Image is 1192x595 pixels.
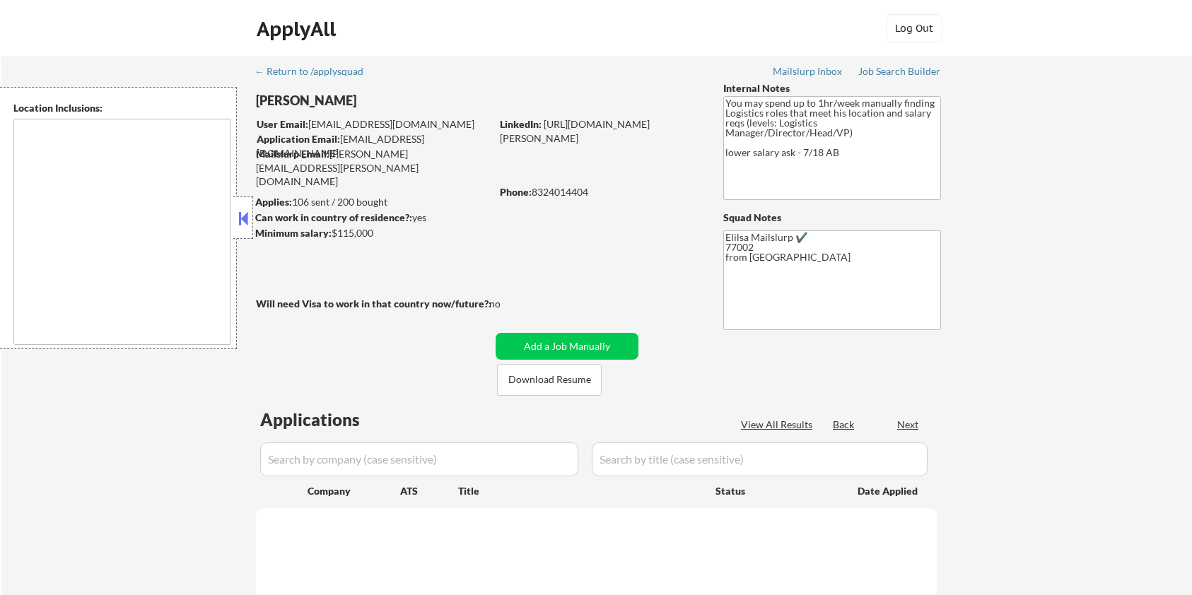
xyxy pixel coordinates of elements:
div: Date Applied [858,484,920,498]
button: Download Resume [497,364,602,396]
div: no [489,297,530,311]
div: Squad Notes [723,211,941,225]
strong: Phone: [500,186,532,198]
div: Next [897,418,920,432]
div: Status [715,478,837,503]
div: Mailslurp Inbox [773,66,843,76]
a: ← Return to /applysquad [255,66,377,80]
div: 8324014404 [500,185,700,199]
strong: Will need Visa to work in that country now/future?: [256,297,491,310]
div: Applications [260,411,400,428]
div: 106 sent / 200 bought [255,195,491,209]
div: Location Inclusions: [13,101,231,115]
a: Mailslurp Inbox [773,66,843,80]
input: Search by title (case sensitive) [592,442,928,476]
strong: Can work in country of residence?: [255,211,412,223]
div: [EMAIL_ADDRESS][DOMAIN_NAME] [257,117,491,131]
div: ← Return to /applysquad [255,66,377,76]
div: Back [833,418,855,432]
div: yes [255,211,486,225]
strong: User Email: [257,118,308,130]
div: Job Search Builder [858,66,941,76]
strong: Application Email: [257,133,340,145]
button: Add a Job Manually [496,333,638,360]
button: Log Out [886,14,942,42]
div: [PERSON_NAME] [256,92,547,110]
div: Title [458,484,702,498]
a: [URL][DOMAIN_NAME][PERSON_NAME] [500,118,650,144]
strong: Applies: [255,196,292,208]
strong: LinkedIn: [500,118,542,130]
div: View All Results [741,418,817,432]
strong: Mailslurp Email: [256,148,329,160]
div: ATS [400,484,458,498]
div: Company [308,484,400,498]
div: $115,000 [255,226,491,240]
div: [PERSON_NAME][EMAIL_ADDRESS][PERSON_NAME][DOMAIN_NAME] [256,147,491,189]
div: [EMAIL_ADDRESS][DOMAIN_NAME] [257,132,491,160]
div: ApplyAll [257,17,340,41]
input: Search by company (case sensitive) [260,442,578,476]
strong: Minimum salary: [255,227,332,239]
div: Internal Notes [723,81,941,95]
